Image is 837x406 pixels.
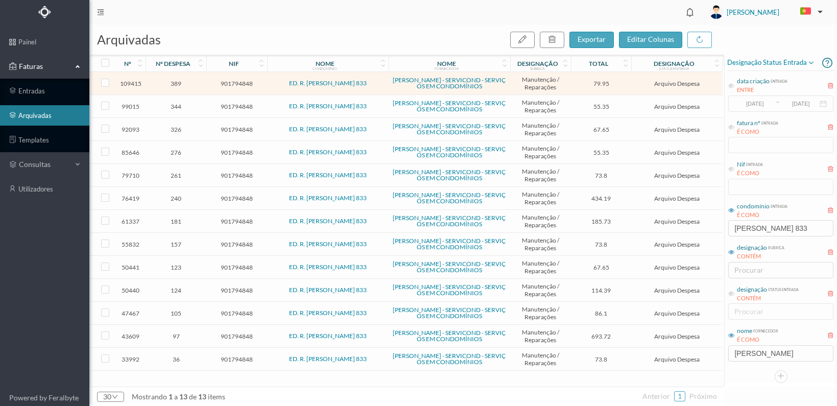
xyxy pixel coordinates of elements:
[792,4,827,20] button: PT
[393,168,506,182] a: [PERSON_NAME] - SERVICOND - SERVIÇOS EM CONDOMÍNIOS
[289,194,367,202] a: ED. R. [PERSON_NAME] 833
[167,392,174,401] span: 1
[513,351,568,367] span: Manutenção / Reparações
[148,355,204,363] span: 36
[289,332,367,340] a: ED. R. [PERSON_NAME] 833
[148,80,204,87] span: 389
[737,169,763,178] div: É COMO
[530,66,545,70] div: rubrica
[513,236,568,252] span: Manutenção / Reparações
[675,389,685,404] a: 1
[289,355,367,363] a: ED. R. [PERSON_NAME] 833
[659,66,689,70] div: status entrada
[118,241,143,248] span: 55832
[513,122,568,137] span: Manutenção / Reparações
[689,388,717,404] li: Página Seguinte
[289,217,367,225] a: ED. R. [PERSON_NAME] 833
[209,126,265,133] span: 901794848
[634,286,720,294] span: Arquivo Despesa
[634,264,720,271] span: Arquivo Despesa
[118,126,143,133] span: 92093
[289,171,367,179] a: ED. R. [PERSON_NAME] 833
[634,241,720,248] span: Arquivo Despesa
[118,332,143,340] span: 43609
[209,195,265,202] span: 901794848
[634,309,720,317] span: Arquivo Despesa
[569,32,614,48] button: exportar
[513,282,568,298] span: Manutenção / Reparações
[737,128,778,136] div: É COMO
[760,118,778,126] div: entrada
[727,57,815,69] span: Designação status entrada
[573,355,629,363] span: 73.8
[148,103,204,110] span: 344
[209,264,265,271] span: 901794848
[209,241,265,248] span: 901794848
[737,211,787,220] div: É COMO
[737,336,778,344] div: É COMO
[737,294,799,303] div: CONTÉM
[118,218,143,225] span: 61337
[634,149,720,156] span: Arquivo Despesa
[737,202,770,211] div: condomínio
[148,172,204,179] span: 261
[393,352,506,366] a: [PERSON_NAME] - SERVICOND - SERVIÇOS EM CONDOMÍNIOS
[654,60,695,67] div: designação
[148,149,204,156] span: 276
[737,243,767,252] div: designação
[118,355,143,363] span: 33992
[148,264,204,271] span: 123
[517,60,558,67] div: designação
[209,218,265,225] span: 901794848
[118,264,143,271] span: 50441
[578,35,606,43] span: exportar
[313,66,337,70] div: condomínio
[118,309,143,317] span: 47467
[209,149,265,156] span: 901794848
[289,79,367,87] a: ED. R. [PERSON_NAME] 833
[573,309,629,317] span: 86.1
[209,80,265,87] span: 901794848
[642,388,670,404] li: Página Anterior
[393,283,506,297] a: [PERSON_NAME] - SERVICOND - SERVIÇOS EM CONDOMÍNIOS
[208,392,225,401] span: items
[118,149,143,156] span: 85646
[573,126,629,133] span: 67.65
[573,103,629,110] span: 55.35
[209,355,265,363] span: 901794848
[767,285,799,293] div: status entrada
[393,260,506,274] a: [PERSON_NAME] - SERVICOND - SERVIÇOS EM CONDOMÍNIOS
[132,392,167,401] span: mostrando
[634,126,720,133] span: Arquivo Despesa
[197,392,208,401] span: 13
[513,76,568,91] span: Manutenção / Reparações
[111,394,118,400] i: icon: down
[189,392,197,401] span: de
[118,103,143,110] span: 99015
[393,191,506,205] a: [PERSON_NAME] - SERVICOND - SERVIÇOS EM CONDOMÍNIOS
[513,190,568,206] span: Manutenção / Reparações
[634,355,720,363] span: Arquivo Despesa
[209,309,265,317] span: 901794848
[737,77,770,86] div: data criação
[573,241,629,248] span: 73.8
[289,309,367,317] a: ED. R. [PERSON_NAME] 833
[573,264,629,271] span: 67.65
[737,252,784,261] div: CONTÉM
[174,392,178,401] span: a
[573,172,629,179] span: 73.8
[393,329,506,343] a: [PERSON_NAME] - SERVICOND - SERVIÇOS EM CONDOMÍNIOS
[124,60,131,67] div: nº
[737,285,767,294] div: designação
[393,214,506,228] a: [PERSON_NAME] - SERVICOND - SERVIÇOS EM CONDOMÍNIOS
[289,148,367,156] a: ED. R. [PERSON_NAME] 833
[393,76,506,90] a: [PERSON_NAME] - SERVICOND - SERVIÇOS EM CONDOMÍNIOS
[573,80,629,87] span: 79.95
[634,218,720,225] span: Arquivo Despesa
[634,103,720,110] span: Arquivo Despesa
[97,32,161,47] span: arquivadas
[148,286,204,294] span: 124
[229,60,239,67] div: nif
[634,80,720,87] span: Arquivo Despesa
[573,332,629,340] span: 693.72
